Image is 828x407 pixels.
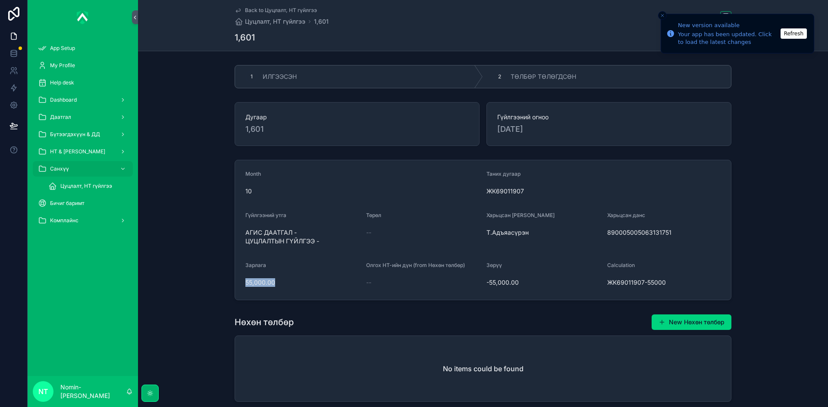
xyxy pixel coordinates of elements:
span: 890005005063131751 [607,228,721,237]
button: Refresh [781,28,807,39]
span: ТӨЛБӨР ТӨЛӨГДСӨН [511,72,576,81]
button: Close toast [658,11,667,20]
span: АГИС ДААТГАЛ - ЦУЦЛАЛТЫН ГҮЙЛГЭЭ - [245,228,359,245]
span: Гүйлгээний утга [245,212,286,218]
span: Харьцсан [PERSON_NAME] [486,212,555,218]
span: Month [245,171,261,177]
span: -55,000.00 [486,278,600,287]
span: Таних дугаар [486,171,521,177]
span: My Profile [50,62,75,69]
span: Зөрүү [486,262,502,268]
a: 1,601 [314,17,329,26]
a: Dashboard [33,92,133,108]
span: НТ & [PERSON_NAME] [50,148,105,155]
span: 1 [251,73,253,80]
span: -- [366,278,371,287]
span: Back to Цуцлалт, НТ гүйлгээ [245,7,317,14]
span: Дугаар [245,113,469,121]
a: Комплайнс [33,213,133,228]
span: Харьцсан данс [607,212,645,218]
h1: 1,601 [235,31,255,43]
a: Даатгал [33,109,133,125]
button: New Нөхөн төлбөр [652,314,731,330]
span: Цуцлалт, НТ гүйлгээ [60,183,112,190]
a: App Setup [33,40,133,56]
span: Т.Адъяасүрэн [486,228,600,237]
div: scrollable content [28,34,138,239]
a: Цуцлалт, НТ гүйлгээ [235,17,305,26]
span: Төрөл [366,212,381,218]
h2: No items could be found [443,364,524,374]
div: New version available [678,21,778,30]
span: 10 [245,187,480,196]
span: Даатгал [50,114,71,121]
a: Бүтээгдэхүүн & ДД [33,127,133,142]
span: Комплайнс [50,217,78,224]
span: ЖК69011907-55000 [607,278,721,287]
a: Бичиг баримт [33,196,133,211]
span: ИЛГЭЭСЭН [263,72,297,81]
span: NT [38,386,48,397]
a: Help desk [33,75,133,90]
span: Бичиг баримт [50,200,85,207]
span: Гүйлгээний огноо [497,113,721,121]
span: Calculation [607,262,635,268]
p: Nomin-[PERSON_NAME] [60,383,126,400]
a: НТ & [PERSON_NAME] [33,144,133,159]
a: Back to Цуцлалт, НТ гүйлгээ [235,7,317,14]
div: Your app has been updated. Click to load the latest changes [678,31,778,46]
span: 55,000.00 [245,278,359,287]
span: Цуцлалт, НТ гүйлгээ [245,17,305,26]
span: 2 [498,73,501,80]
span: [DATE] [497,123,721,135]
span: Dashboard [50,96,77,103]
span: 1,601 [245,123,469,135]
img: App logo [77,10,89,24]
span: Help desk [50,79,74,86]
span: Санхүү [50,165,69,172]
h1: Нөхөн төлбөр [235,316,294,328]
a: My Profile [33,58,133,73]
a: Санхүү [33,161,133,177]
span: Зарлага [245,262,266,268]
span: Бүтээгдэхүүн & ДД [50,131,100,138]
span: ЖК69011907 [486,187,721,196]
a: Цуцлалт, НТ гүйлгээ [43,178,133,194]
span: -- [366,228,371,237]
span: App Setup [50,45,75,52]
span: Олгох НТ-ийн дүн (from Нөхөн төлбөр) [366,262,465,268]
